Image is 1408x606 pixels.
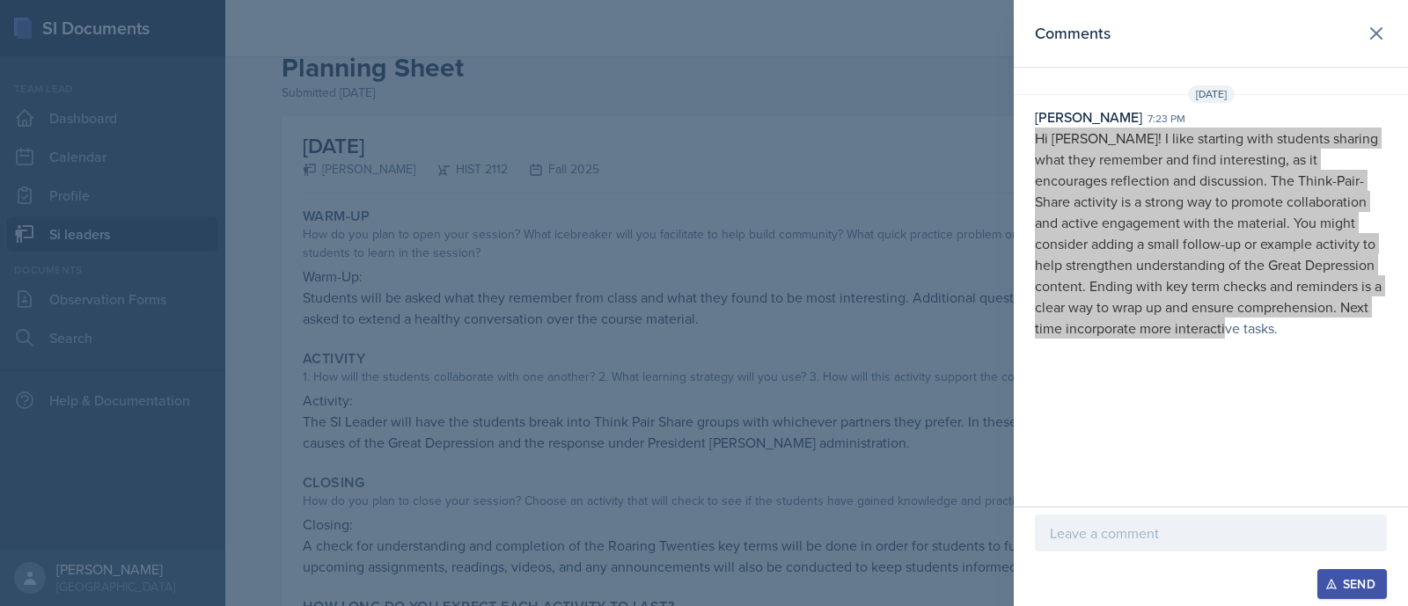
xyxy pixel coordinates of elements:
[1329,577,1375,591] div: Send
[1188,85,1235,103] span: [DATE]
[1035,106,1142,128] div: [PERSON_NAME]
[1148,111,1185,127] div: 7:23 pm
[1035,21,1111,46] h2: Comments
[1035,128,1387,339] p: Hi [PERSON_NAME]! I like starting with students sharing what they remember and find interesting, ...
[1317,569,1387,599] button: Send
